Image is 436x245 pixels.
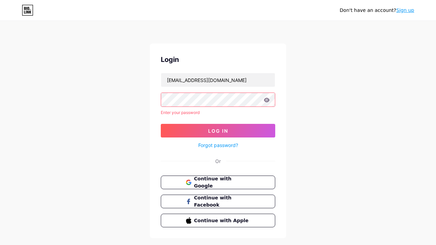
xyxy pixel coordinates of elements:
input: Username [161,73,275,87]
button: Continue with Apple [161,214,275,227]
span: Continue with Facebook [194,194,250,209]
a: Sign up [396,7,414,13]
span: Log In [208,128,228,134]
button: Log In [161,124,275,137]
div: Enter your password [161,110,275,116]
button: Continue with Facebook [161,195,275,208]
div: Don't have an account? [340,7,414,14]
a: Forgot password? [198,142,238,149]
div: Or [215,158,221,165]
div: Login [161,54,275,65]
span: Continue with Google [194,175,250,190]
button: Continue with Google [161,176,275,189]
span: Continue with Apple [194,217,250,224]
